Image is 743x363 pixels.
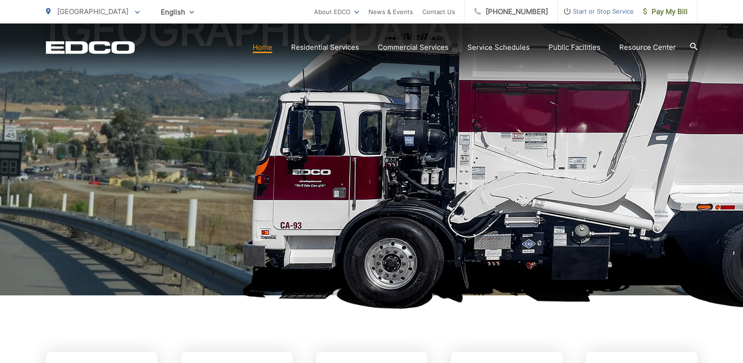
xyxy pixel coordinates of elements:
span: English [154,4,201,20]
a: Public Facilities [548,42,600,53]
a: Service Schedules [467,42,530,53]
a: Residential Services [291,42,359,53]
a: EDCD logo. Return to the homepage. [46,41,135,54]
a: About EDCO [314,6,359,17]
a: Home [253,42,272,53]
span: [GEOGRAPHIC_DATA] [57,7,128,16]
h1: [GEOGRAPHIC_DATA] [46,7,698,304]
span: Pay My Bill [643,6,688,17]
a: Contact Us [422,6,455,17]
a: News & Events [368,6,413,17]
a: Commercial Services [378,42,449,53]
a: Resource Center [619,42,676,53]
